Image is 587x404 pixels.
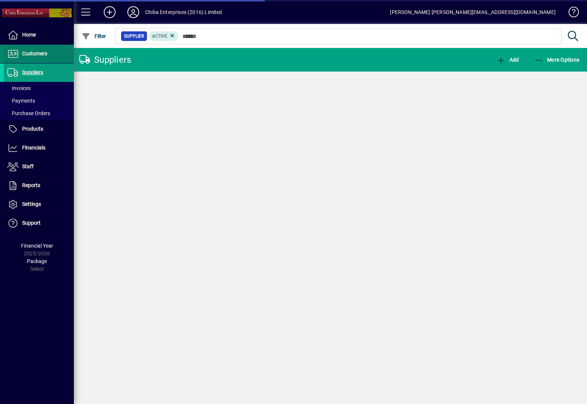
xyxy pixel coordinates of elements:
[4,176,74,195] a: Reports
[145,6,222,18] div: Chiba Enterprises (2016) Limited
[4,120,74,138] a: Products
[98,6,121,19] button: Add
[390,6,556,18] div: [PERSON_NAME] [PERSON_NAME][EMAIL_ADDRESS][DOMAIN_NAME]
[124,32,144,40] span: Supplier
[4,158,74,176] a: Staff
[149,31,179,41] mat-chip: Activation Status: Active
[497,57,519,63] span: Add
[563,1,578,25] a: Knowledge Base
[4,45,74,63] a: Customers
[4,195,74,214] a: Settings
[22,201,41,207] span: Settings
[7,85,31,91] span: Invoices
[4,214,74,232] a: Support
[79,54,131,66] div: Suppliers
[533,53,581,66] button: More Options
[4,26,74,44] a: Home
[535,57,580,63] span: More Options
[22,163,34,169] span: Staff
[4,82,74,94] a: Invoices
[22,182,40,188] span: Reports
[22,69,43,75] span: Suppliers
[21,243,53,249] span: Financial Year
[80,30,108,43] button: Filter
[4,107,74,120] a: Purchase Orders
[7,110,50,116] span: Purchase Orders
[4,94,74,107] a: Payments
[27,258,47,264] span: Package
[82,33,106,39] span: Filter
[495,53,521,66] button: Add
[22,126,43,132] span: Products
[22,32,36,38] span: Home
[22,145,45,151] span: Financials
[22,51,47,56] span: Customers
[4,139,74,157] a: Financials
[22,220,41,226] span: Support
[121,6,145,19] button: Profile
[7,98,35,104] span: Payments
[152,34,167,39] span: Active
